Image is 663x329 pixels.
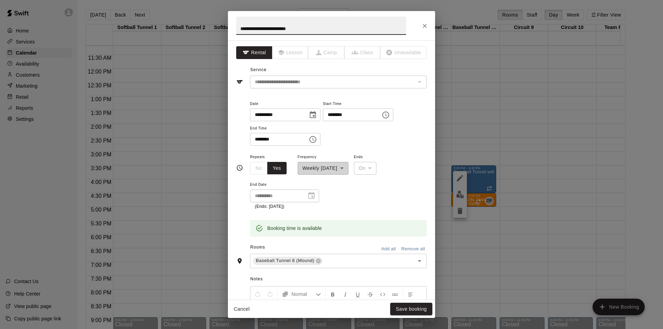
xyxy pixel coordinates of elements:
[306,133,320,146] button: Choose time, selected time is 4:30 PM
[364,288,376,300] button: Format Strikethrough
[339,288,351,300] button: Format Italics
[236,258,243,264] svg: Rooms
[253,257,317,264] span: Baseball Tunnel 8 (Mound)
[354,162,377,175] div: On
[419,20,431,32] button: Close
[253,257,323,265] div: Baseball Tunnel 8 (Mound)
[381,46,427,59] span: The type of an existing booking cannot be changed
[255,203,314,210] p: (Ends: [DATE])
[250,124,320,133] span: End Time
[308,46,345,59] span: The type of an existing booking cannot be changed
[400,244,427,254] button: Remove all
[279,288,324,300] button: Formatting Options
[236,46,272,59] button: Rental
[377,288,388,300] button: Insert Code
[231,303,253,316] button: Cancel
[306,108,320,122] button: Choose date, selected date is Aug 11, 2025
[250,67,267,72] span: Service
[272,46,309,59] span: The type of an existing booking cannot be changed
[236,78,243,85] svg: Service
[389,288,401,300] button: Insert Link
[354,153,377,162] span: Ends
[415,256,424,266] button: Open
[252,288,263,300] button: Undo
[377,244,400,254] button: Add all
[250,99,320,109] span: Date
[323,99,393,109] span: Start Time
[250,76,427,88] div: The service of an existing booking cannot be changed
[264,288,276,300] button: Redo
[405,288,416,300] button: Left Align
[390,303,432,316] button: Save booking
[250,162,287,175] div: outlined button group
[267,222,322,234] div: Booking time is available
[250,274,427,285] span: Notes
[345,46,381,59] span: The type of an existing booking cannot be changed
[250,180,319,190] span: End Date
[250,153,292,162] span: Repeats
[267,162,287,175] button: Yes
[236,164,243,171] svg: Timing
[250,245,265,250] span: Rooms
[298,153,348,162] span: Frequency
[291,291,316,298] span: Normal
[352,288,364,300] button: Format Underline
[327,288,339,300] button: Format Bold
[379,108,393,122] button: Choose time, selected time is 3:30 PM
